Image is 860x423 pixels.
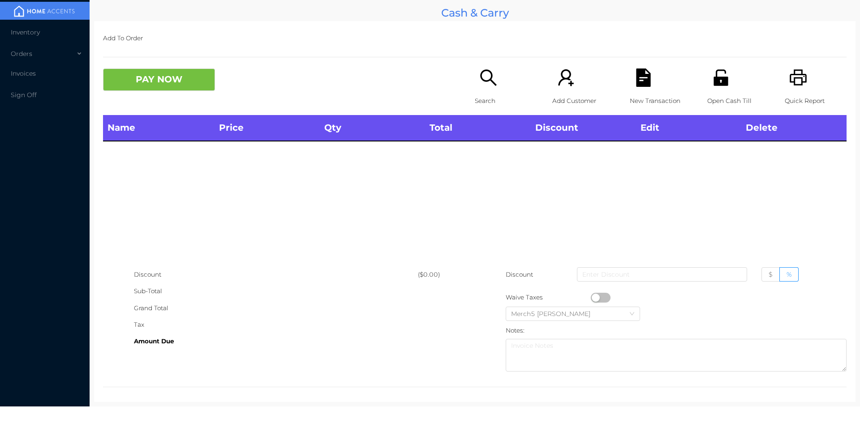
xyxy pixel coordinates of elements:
[103,115,215,141] th: Name
[552,93,614,109] p: Add Customer
[506,289,591,306] div: Waive Taxes
[789,68,808,87] i: icon: printer
[577,267,747,282] input: Enter Discount
[134,333,418,350] div: Amount Due
[785,93,847,109] p: Quick Report
[479,68,498,87] i: icon: search
[475,93,537,109] p: Search
[629,311,635,317] i: icon: down
[320,115,425,141] th: Qty
[425,115,530,141] th: Total
[769,270,773,278] span: $
[11,69,36,77] span: Invoices
[103,30,847,47] p: Add To Order
[94,4,856,21] div: Cash & Carry
[511,307,599,320] div: Merch5 Lawrence
[787,270,791,278] span: %
[11,4,78,18] img: mainBanner
[418,266,475,283] div: ($0.00)
[634,68,653,87] i: icon: file-text
[636,115,741,141] th: Edit
[134,266,418,283] div: Discount
[506,327,525,334] label: Notes:
[531,115,636,141] th: Discount
[103,68,215,91] button: PAY NOW
[134,300,418,316] div: Grand Total
[557,68,575,87] i: icon: user-add
[506,266,534,283] p: Discount
[11,91,37,99] span: Sign Off
[741,115,847,141] th: Delete
[134,316,418,333] div: Tax
[134,283,418,299] div: Sub-Total
[11,28,40,36] span: Inventory
[215,115,320,141] th: Price
[712,68,730,87] i: icon: unlock
[630,93,692,109] p: New Transaction
[707,93,769,109] p: Open Cash Till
